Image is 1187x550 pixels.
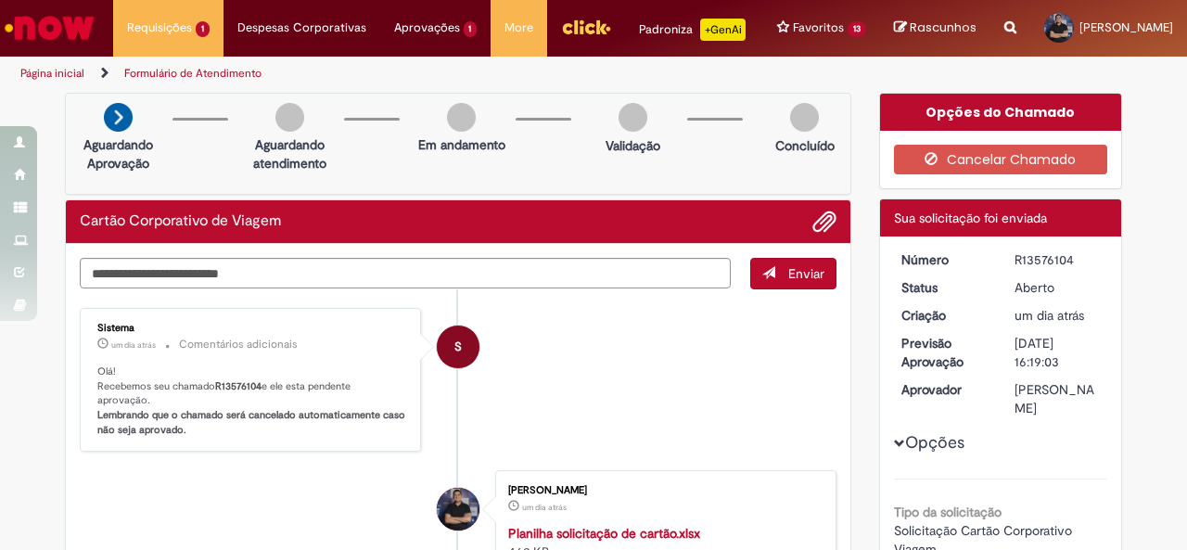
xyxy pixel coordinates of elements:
[812,210,836,234] button: Adicionar anexos
[522,502,567,513] span: um dia atrás
[73,135,163,173] p: Aguardando Aprovação
[437,326,479,368] div: System
[127,19,192,37] span: Requisições
[848,21,866,37] span: 13
[508,525,700,542] a: Planilha solicitação de cartão.xlsx
[561,13,611,41] img: click_logo_yellow_360x200.png
[606,136,660,155] p: Validação
[196,21,210,37] span: 1
[111,339,156,351] span: um dia atrás
[179,337,298,352] small: Comentários adicionais
[215,379,262,393] b: R13576104
[619,103,647,132] img: img-circle-grey.png
[104,103,133,132] img: arrow-next.png
[394,19,460,37] span: Aprovações
[887,306,1002,325] dt: Criação
[793,19,844,37] span: Favoritos
[1015,278,1101,297] div: Aberto
[437,488,479,531] div: Vinicius Da Silva Mariano
[522,502,567,513] time: 29/09/2025 11:18:34
[111,339,156,351] time: 29/09/2025 11:19:13
[750,258,836,289] button: Enviar
[775,136,835,155] p: Concluído
[887,334,1002,371] dt: Previsão Aprovação
[14,57,777,91] ul: Trilhas de página
[894,145,1108,174] button: Cancelar Chamado
[464,21,478,37] span: 1
[418,135,505,154] p: Em andamento
[639,19,746,41] div: Padroniza
[887,250,1002,269] dt: Número
[894,504,1002,520] b: Tipo da solicitação
[788,265,824,282] span: Enviar
[275,103,304,132] img: img-circle-grey.png
[1015,307,1084,324] span: um dia atrás
[447,103,476,132] img: img-circle-grey.png
[80,213,281,230] h2: Cartão Corporativo de Viagem Histórico de tíquete
[887,380,1002,399] dt: Aprovador
[97,365,406,438] p: Olá! Recebemos seu chamado e ele esta pendente aprovação.
[97,408,408,437] b: Lembrando que o chamado será cancelado automaticamente caso não seja aprovado.
[237,19,366,37] span: Despesas Corporativas
[894,210,1047,226] span: Sua solicitação foi enviada
[894,19,976,37] a: Rascunhos
[454,325,462,369] span: S
[1079,19,1173,35] span: [PERSON_NAME]
[80,258,731,288] textarea: Digite sua mensagem aqui...
[880,94,1122,131] div: Opções do Chamado
[504,19,533,37] span: More
[1015,250,1101,269] div: R13576104
[887,278,1002,297] dt: Status
[790,103,819,132] img: img-circle-grey.png
[20,66,84,81] a: Página inicial
[2,9,97,46] img: ServiceNow
[508,485,817,496] div: [PERSON_NAME]
[910,19,976,36] span: Rascunhos
[1015,334,1101,371] div: [DATE] 16:19:03
[700,19,746,41] p: +GenAi
[1015,306,1101,325] div: 29/09/2025 11:19:03
[245,135,335,173] p: Aguardando atendimento
[97,323,406,334] div: Sistema
[124,66,262,81] a: Formulário de Atendimento
[1015,380,1101,417] div: [PERSON_NAME]
[1015,307,1084,324] time: 29/09/2025 11:19:03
